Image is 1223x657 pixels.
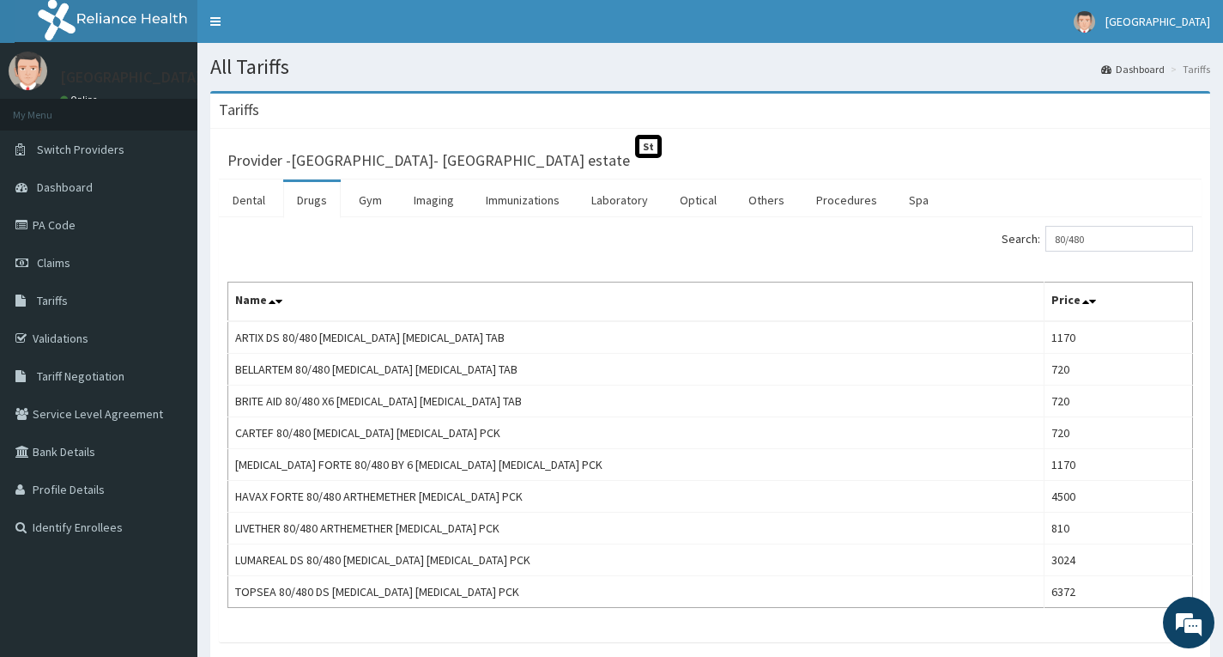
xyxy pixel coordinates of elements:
[1044,417,1192,449] td: 720
[1044,354,1192,386] td: 720
[228,321,1044,354] td: ARTIX DS 80/480 [MEDICAL_DATA] [MEDICAL_DATA] TAB
[895,182,942,218] a: Spa
[666,182,730,218] a: Optical
[283,182,341,218] a: Drugs
[1044,283,1192,322] th: Price
[578,182,662,218] a: Laboratory
[60,94,101,106] a: Online
[210,56,1210,78] h1: All Tariffs
[228,283,1044,322] th: Name
[735,182,798,218] a: Others
[1166,62,1210,76] li: Tariffs
[345,182,396,218] a: Gym
[400,182,468,218] a: Imaging
[1044,386,1192,417] td: 720
[1044,544,1192,576] td: 3024
[37,142,124,157] span: Switch Providers
[37,368,124,384] span: Tariff Negotiation
[1002,226,1193,252] label: Search:
[37,293,68,308] span: Tariffs
[1105,14,1210,29] span: [GEOGRAPHIC_DATA]
[228,417,1044,449] td: CARTEF 80/480 [MEDICAL_DATA] [MEDICAL_DATA] PCK
[1045,226,1193,252] input: Search:
[802,182,891,218] a: Procedures
[228,513,1044,544] td: LIVETHER 80/480 ARTHEMETHER [MEDICAL_DATA] PCK
[219,102,259,118] h3: Tariffs
[1044,481,1192,513] td: 4500
[1044,513,1192,544] td: 810
[472,182,573,218] a: Immunizations
[1044,321,1192,354] td: 1170
[228,544,1044,576] td: LUMAREAL DS 80/480 [MEDICAL_DATA] [MEDICAL_DATA] PCK
[1101,62,1165,76] a: Dashboard
[228,576,1044,608] td: TOPSEA 80/480 DS [MEDICAL_DATA] [MEDICAL_DATA] PCK
[37,179,93,195] span: Dashboard
[9,52,47,90] img: User Image
[228,449,1044,481] td: [MEDICAL_DATA] FORTE 80/480 BY 6 [MEDICAL_DATA] [MEDICAL_DATA] PCK
[228,354,1044,386] td: BELLARTEM 80/480 [MEDICAL_DATA] [MEDICAL_DATA] TAB
[228,481,1044,513] td: HAVAX FORTE 80/480 ARTHEMETHER [MEDICAL_DATA] PCK
[1044,449,1192,481] td: 1170
[227,153,630,168] h3: Provider - [GEOGRAPHIC_DATA]- [GEOGRAPHIC_DATA] estate
[1074,11,1095,33] img: User Image
[60,70,202,85] p: [GEOGRAPHIC_DATA]
[37,255,70,271] span: Claims
[1044,576,1192,608] td: 6372
[228,386,1044,417] td: BRITE AID 80/480 X6 [MEDICAL_DATA] [MEDICAL_DATA] TAB
[635,135,662,158] span: St
[219,182,279,218] a: Dental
